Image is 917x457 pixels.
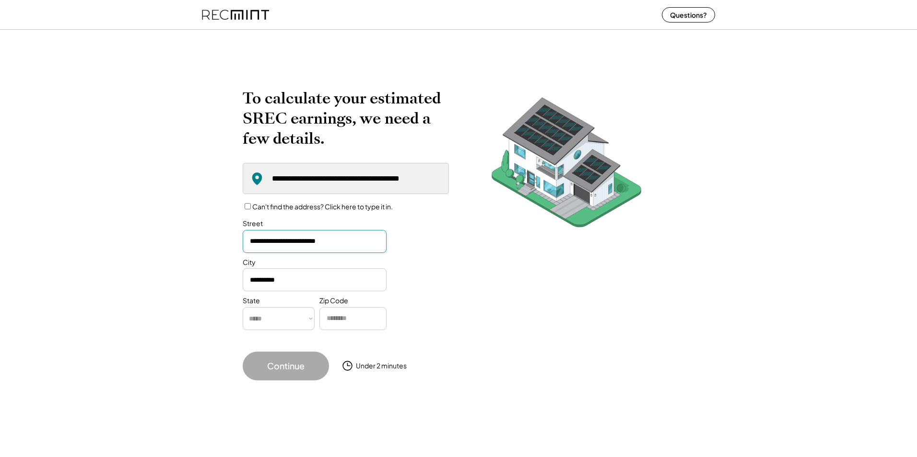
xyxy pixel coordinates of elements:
button: Continue [243,352,329,380]
button: Questions? [662,7,715,23]
div: Zip Code [319,296,348,306]
img: RecMintArtboard%207.png [473,88,660,242]
div: State [243,296,260,306]
div: Under 2 minutes [356,361,407,371]
div: City [243,258,256,267]
div: Street [243,219,263,228]
img: recmint-logotype%403x%20%281%29.jpeg [202,2,269,27]
h2: To calculate your estimated SREC earnings, we need a few details. [243,88,449,149]
label: Can't find the address? Click here to type it in. [252,202,393,211]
